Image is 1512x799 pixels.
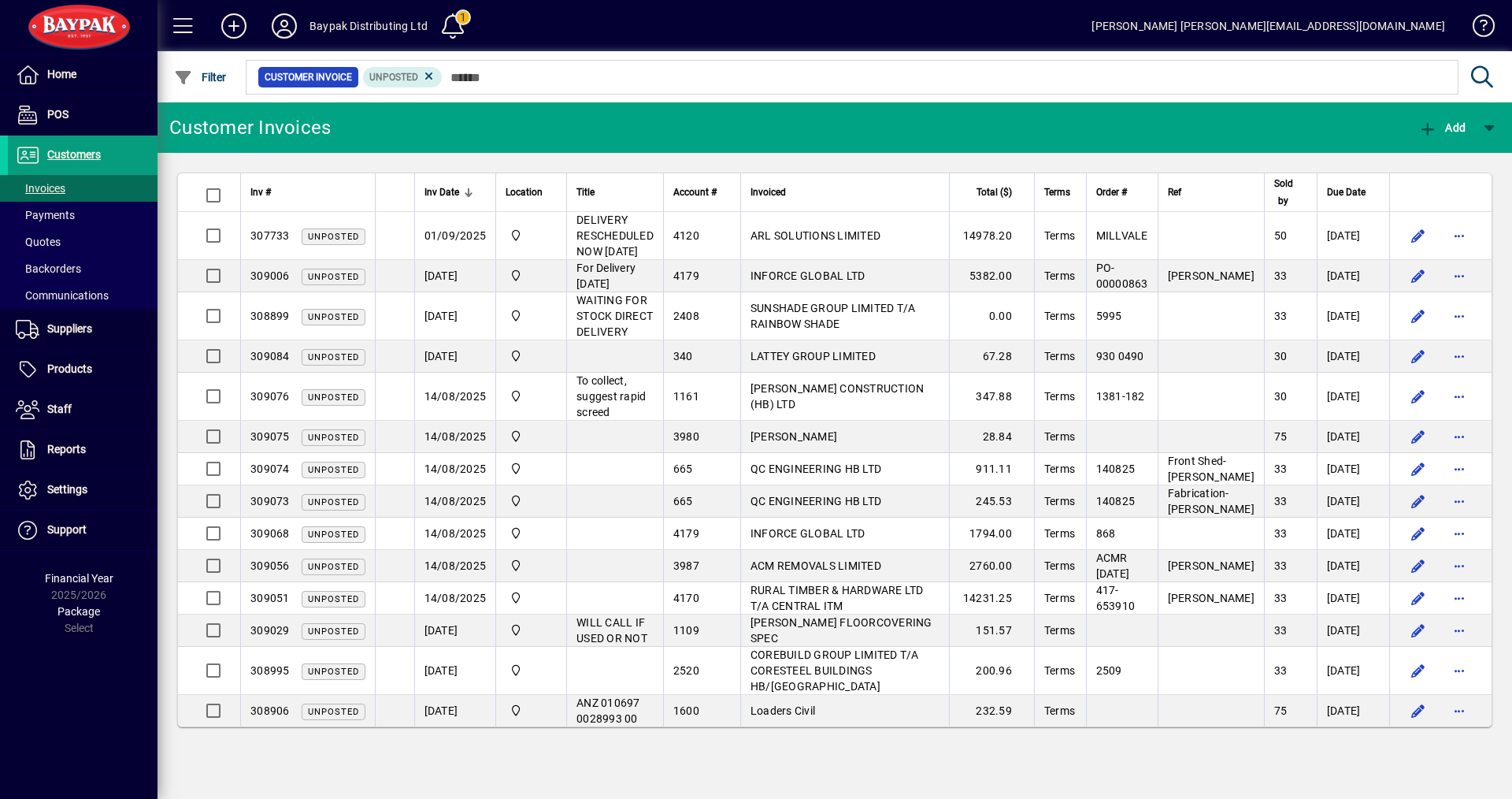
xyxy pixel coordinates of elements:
[673,229,699,242] span: 4120
[1327,184,1380,201] div: Due Date
[1317,373,1389,421] td: [DATE]
[1447,585,1472,611] button: More options
[414,212,496,260] td: 01/09/2025
[1096,184,1127,201] span: Order #
[250,495,290,507] span: 309073
[1447,456,1472,481] button: More options
[308,312,359,322] span: Unposted
[47,322,92,335] span: Suppliers
[673,527,699,540] span: 4179
[673,704,699,717] span: 1600
[576,374,646,418] span: To collect, suggest rapid screed
[308,667,359,677] span: Unposted
[8,470,157,510] a: Settings
[308,707,359,717] span: Unposted
[1317,340,1389,373] td: [DATE]
[673,495,693,507] span: 665
[250,463,290,475] span: 309074
[506,227,557,244] span: Baypak - Onekawa
[1044,527,1075,540] span: Terms
[57,605,100,618] span: Package
[1274,350,1288,362] span: 30
[170,63,231,91] button: Filter
[1044,559,1075,572] span: Terms
[414,292,496,340] td: [DATE]
[308,352,359,362] span: Unposted
[414,695,496,727] td: [DATE]
[308,594,359,604] span: Unposted
[949,373,1034,421] td: 347.88
[506,557,557,574] span: Baypak - Onekawa
[750,463,881,475] span: QC ENGINEERING HB LTD
[1168,184,1181,201] span: Ref
[1406,263,1431,288] button: Edit
[750,184,939,201] div: Invoiced
[1274,229,1288,242] span: 50
[750,616,932,645] span: [PERSON_NAME] FLOORCOVERING SPEC
[576,184,595,201] span: Title
[506,307,557,325] span: Baypak - Onekawa
[1406,384,1431,409] button: Edit
[1406,303,1431,329] button: Edit
[1418,121,1466,134] span: Add
[414,373,496,421] td: 14/08/2025
[424,184,459,201] span: Inv Date
[1406,456,1431,481] button: Edit
[250,430,290,443] span: 309075
[949,421,1034,453] td: 28.84
[8,282,157,309] a: Communications
[506,184,543,201] span: Location
[1091,13,1445,39] div: [PERSON_NAME] [PERSON_NAME][EMAIL_ADDRESS][DOMAIN_NAME]
[1317,292,1389,340] td: [DATE]
[949,260,1034,292] td: 5382.00
[1317,550,1389,582] td: [DATE]
[1406,344,1431,369] button: Edit
[414,615,496,647] td: [DATE]
[1447,698,1472,723] button: More options
[47,443,86,455] span: Reports
[8,350,157,389] a: Products
[576,262,636,290] span: For Delivery [DATE]
[1044,269,1075,282] span: Terms
[1096,350,1144,362] span: 930 0490
[47,108,69,121] span: POS
[1096,495,1136,507] span: 140825
[1168,184,1254,201] div: Ref
[308,497,359,507] span: Unposted
[250,310,290,322] span: 308899
[1274,430,1288,443] span: 75
[47,403,72,415] span: Staff
[8,390,157,429] a: Staff
[250,184,365,201] div: Inv #
[16,236,61,248] span: Quotes
[414,518,496,550] td: 14/08/2025
[1406,553,1431,578] button: Edit
[1096,463,1136,475] span: 140825
[1044,184,1070,201] span: Terms
[1317,485,1389,518] td: [DATE]
[673,310,699,322] span: 2408
[673,592,699,604] span: 4170
[1044,390,1075,403] span: Terms
[673,664,699,677] span: 2520
[1317,212,1389,260] td: [DATE]
[209,12,259,40] button: Add
[506,662,557,679] span: Baypak - Onekawa
[47,523,87,536] span: Support
[259,12,309,40] button: Profile
[1406,521,1431,546] button: Edit
[1168,269,1254,282] span: [PERSON_NAME]
[1168,559,1254,572] span: [PERSON_NAME]
[1168,487,1254,515] span: Fabrication-[PERSON_NAME]
[250,592,290,604] span: 309051
[169,115,331,140] div: Customer Invoices
[250,624,290,637] span: 309029
[414,647,496,695] td: [DATE]
[369,72,418,83] span: Unposted
[1447,223,1472,248] button: More options
[1096,664,1122,677] span: 2509
[673,463,693,475] span: 665
[576,184,654,201] div: Title
[1044,624,1075,637] span: Terms
[1317,582,1389,615] td: [DATE]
